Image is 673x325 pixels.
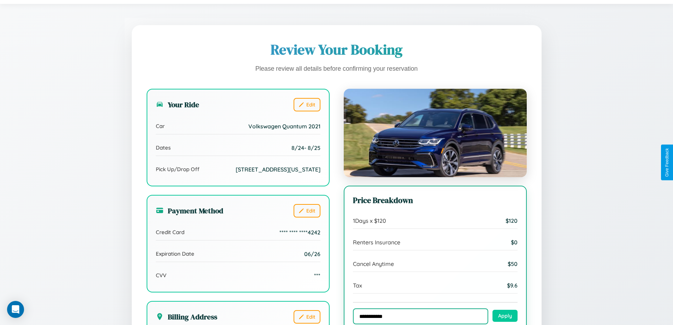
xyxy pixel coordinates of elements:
button: Edit [294,98,320,111]
button: Edit [294,204,320,217]
h3: Your Ride [156,99,199,110]
h3: Payment Method [156,205,223,216]
span: $ 50 [508,260,518,267]
div: Give Feedback [665,148,669,177]
button: Apply [492,310,518,322]
span: Pick Up/Drop Off [156,166,200,173]
p: Please review all details before confirming your reservation [147,63,527,75]
span: $ 120 [506,217,518,224]
span: Volkswagen Quantum 2021 [248,123,320,130]
button: Edit [294,310,320,324]
span: Cancel Anytime [353,260,394,267]
span: CVV [156,272,166,279]
span: Expiration Date [156,250,194,257]
div: Open Intercom Messenger [7,301,24,318]
span: Credit Card [156,229,184,236]
span: 1 Days x $ 120 [353,217,386,224]
span: Car [156,123,165,129]
span: 8 / 24 - 8 / 25 [291,144,320,151]
span: $ 0 [511,239,518,246]
span: [STREET_ADDRESS][US_STATE] [236,166,320,173]
h3: Price Breakdown [353,195,518,206]
span: Renters Insurance [353,239,400,246]
h1: Review Your Booking [147,40,527,59]
span: $ 9.6 [507,282,518,289]
img: Volkswagen Quantum [344,89,527,177]
span: 06/26 [304,250,320,257]
h3: Billing Address [156,312,217,322]
span: Dates [156,144,171,151]
span: Tax [353,282,362,289]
